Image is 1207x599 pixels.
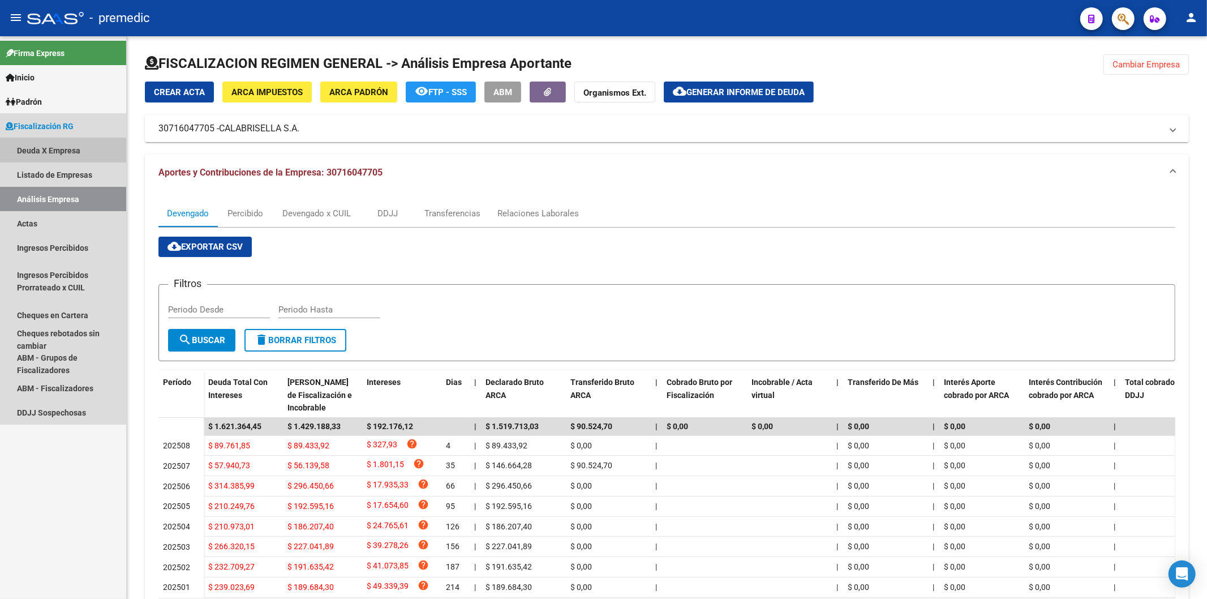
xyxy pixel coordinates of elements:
[751,378,813,400] span: Incobrable / Acta virtual
[1114,522,1115,531] span: |
[167,207,209,220] div: Devengado
[667,378,732,400] span: Cobrado Bruto por Fiscalización
[418,580,429,591] i: help
[418,539,429,550] i: help
[655,522,657,531] span: |
[474,422,476,431] span: |
[566,370,651,420] datatable-header-cell: Transferido Bruto ARCA
[933,422,935,431] span: |
[283,370,362,420] datatable-header-cell: Deuda Bruta Neto de Fiscalización e Incobrable
[570,481,592,490] span: $ 0,00
[655,502,657,511] span: |
[145,54,572,72] h1: FISCALIZACION REGIMEN GENERAL -> Análisis Empresa Aportante
[446,461,455,470] span: 35
[848,441,869,450] span: $ 0,00
[655,481,657,490] span: |
[406,438,418,450] i: help
[928,370,939,420] datatable-header-cell: |
[367,519,409,534] span: $ 24.765,61
[1184,11,1198,24] mat-icon: person
[1029,542,1050,551] span: $ 0,00
[163,522,190,531] span: 202504
[287,422,341,431] span: $ 1.429.188,33
[484,82,521,102] button: ABM
[6,96,42,108] span: Padrón
[163,378,191,387] span: Período
[848,461,869,470] span: $ 0,00
[474,522,476,531] span: |
[1029,481,1050,490] span: $ 0,00
[474,562,476,571] span: |
[163,482,190,491] span: 202506
[208,562,255,571] span: $ 232.709,27
[474,441,476,450] span: |
[848,542,869,551] span: $ 0,00
[287,542,334,551] span: $ 227.041,89
[208,583,255,592] span: $ 239.023,69
[231,87,303,97] span: ARCA Impuestos
[486,461,532,470] span: $ 146.664,28
[204,370,283,420] datatable-header-cell: Deuda Total Con Intereses
[282,207,351,220] div: Devengado x CUIL
[1114,583,1115,592] span: |
[287,378,352,413] span: [PERSON_NAME] de Fiscalización e Incobrable
[163,502,190,511] span: 202505
[287,583,334,592] span: $ 189.684,30
[367,539,409,554] span: $ 39.278,26
[836,481,838,490] span: |
[1029,583,1050,592] span: $ 0,00
[1114,562,1115,571] span: |
[848,378,918,387] span: Transferido De Más
[944,502,965,511] span: $ 0,00
[446,562,459,571] span: 187
[1029,502,1050,511] span: $ 0,00
[570,542,592,551] span: $ 0,00
[570,461,612,470] span: $ 90.524,70
[655,422,658,431] span: |
[848,583,869,592] span: $ 0,00
[367,499,409,514] span: $ 17.654,60
[208,542,255,551] span: $ 266.320,15
[933,522,934,531] span: |
[944,522,965,531] span: $ 0,00
[154,87,205,97] span: Crear Acta
[664,82,814,102] button: Generar informe de deuda
[944,481,965,490] span: $ 0,00
[287,522,334,531] span: $ 186.207,40
[1029,461,1050,470] span: $ 0,00
[836,422,839,431] span: |
[1114,378,1116,387] span: |
[9,11,23,24] mat-icon: menu
[367,438,397,453] span: $ 327,93
[474,542,476,551] span: |
[406,82,476,102] button: FTP - SSS
[255,333,268,346] mat-icon: delete
[944,378,1009,400] span: Interés Aporte cobrado por ARCA
[933,481,934,490] span: |
[1120,370,1205,420] datatable-header-cell: Total cobrado Sin DDJJ
[6,71,35,84] span: Inicio
[329,87,388,97] span: ARCA Padrón
[655,378,658,387] span: |
[413,458,424,469] i: help
[163,583,190,592] span: 202501
[570,378,634,400] span: Transferido Bruto ARCA
[574,82,655,102] button: Organismos Ext.
[933,378,935,387] span: |
[362,370,441,420] datatable-header-cell: Intereses
[287,481,334,490] span: $ 296.450,66
[493,87,512,97] span: ABM
[320,82,397,102] button: ARCA Padrón
[1114,441,1115,450] span: |
[673,84,686,98] mat-icon: cloud_download
[686,87,805,97] span: Generar informe de deuda
[848,562,869,571] span: $ 0,00
[570,583,592,592] span: $ 0,00
[944,422,965,431] span: $ 0,00
[1169,561,1196,588] div: Open Intercom Messenger
[367,478,409,494] span: $ 17.935,33
[367,422,413,431] span: $ 192.176,12
[570,522,592,531] span: $ 0,00
[570,502,592,511] span: $ 0,00
[168,329,235,352] button: Buscar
